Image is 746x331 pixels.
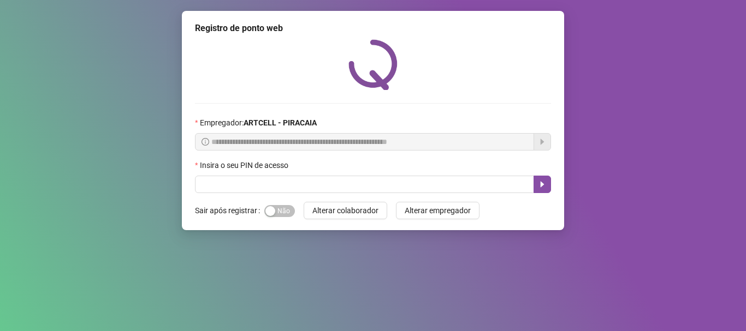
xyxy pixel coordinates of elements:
[195,159,295,171] label: Insira o seu PIN de acesso
[396,202,479,219] button: Alterar empregador
[348,39,398,90] img: QRPoint
[200,117,317,129] span: Empregador :
[244,118,317,127] strong: ARTCELL - PIRACAIA
[202,138,209,146] span: info-circle
[304,202,387,219] button: Alterar colaborador
[538,180,547,189] span: caret-right
[195,202,264,219] label: Sair após registrar
[195,22,551,35] div: Registro de ponto web
[405,204,471,216] span: Alterar empregador
[312,204,378,216] span: Alterar colaborador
